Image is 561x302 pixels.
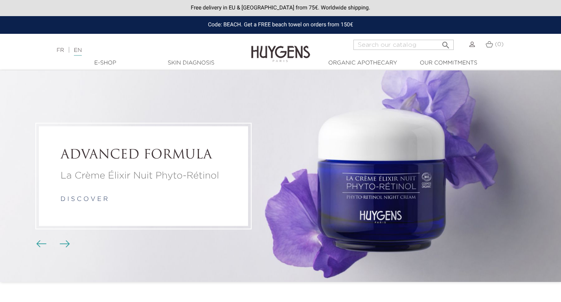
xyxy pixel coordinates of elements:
[324,59,402,67] a: Organic Apothecary
[74,48,82,56] a: EN
[409,59,488,67] a: Our commitments
[53,46,228,55] div: |
[61,148,226,163] h2: ADVANCED FORMULA
[251,33,310,63] img: Huygens
[353,40,454,50] input: Search
[61,169,226,183] p: La Crème Élixir Nuit Phyto-Rétinol
[495,42,504,47] span: (0)
[66,59,145,67] a: E-Shop
[441,38,451,48] i: 
[57,48,64,53] a: FR
[152,59,230,67] a: Skin Diagnosis
[439,37,453,48] button: 
[39,238,65,250] div: Carousel buttons
[61,196,108,203] a: d i s c o v e r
